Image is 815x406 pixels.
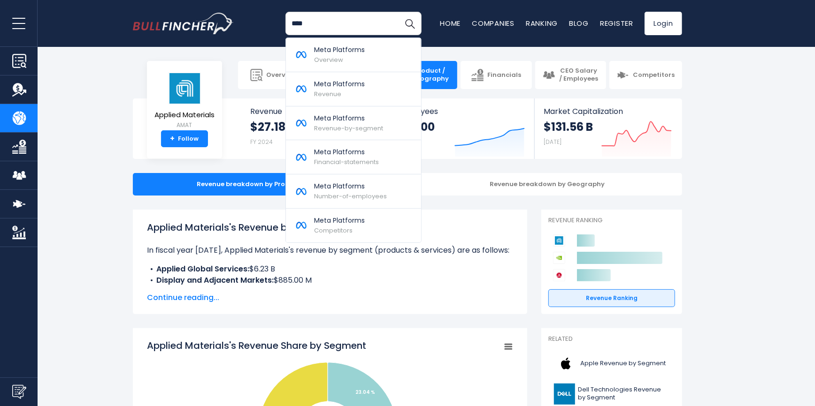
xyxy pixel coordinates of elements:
[133,13,234,34] img: bullfincher logo
[554,383,575,405] img: DELL logo
[314,55,343,64] span: Overview
[600,18,633,28] a: Register
[133,13,234,34] a: Go to homepage
[544,138,562,146] small: [DATE]
[410,67,450,83] span: Product / Geography
[314,216,365,226] p: Meta Platforms
[314,45,365,55] p: Meta Platforms
[559,67,599,83] span: CEO Salary / Employees
[472,18,515,28] a: Companies
[170,135,175,143] strong: +
[154,111,215,119] span: Applied Materials
[314,181,387,191] p: Meta Platforms
[386,61,457,89] a: Product / Geography
[147,263,513,275] li: $6.23 B
[314,226,353,235] span: Competitors
[154,72,215,131] a: Applied Materials AMAT
[286,174,421,209] a: Meta Platforms Number-of-employees
[487,71,521,79] span: Financials
[250,120,295,134] strong: $27.18 B
[147,245,513,256] p: In fiscal year [DATE], Applied Materials's revenue by segment (products & services) are as follows:
[266,71,296,79] span: Overview
[286,72,421,106] a: Meta Platforms Revenue
[388,98,534,159] a: Employees 35,700 FY 2024
[161,130,208,147] a: +Follow
[526,18,558,28] a: Ranking
[314,124,383,133] span: Revenue-by-segment
[554,353,577,374] img: AAPL logo
[241,98,388,159] a: Revenue $27.18 B FY 2024
[314,147,379,157] p: Meta Platforms
[147,275,513,286] li: $885.00 M
[314,90,341,98] span: Revenue
[580,360,666,368] span: Apple Revenue by Segment
[314,79,365,89] p: Meta Platforms
[314,113,383,123] p: Meta Platforms
[398,12,422,35] button: Search
[535,98,681,159] a: Market Capitalization $131.56 B [DATE]
[535,61,606,89] a: CEO Salary / Employees
[314,192,387,201] span: Number-of-employees
[133,173,403,195] div: Revenue breakdown by Products & Services
[250,107,378,116] span: Revenue
[548,217,675,225] p: Revenue Ranking
[553,269,565,281] img: Broadcom competitors logo
[645,12,682,35] a: Login
[412,173,682,195] div: Revenue breakdown by Geography
[286,38,421,72] a: Meta Platforms Overview
[633,71,675,79] span: Competitors
[286,106,421,141] a: Meta Platforms Revenue-by-segment
[440,18,461,28] a: Home
[544,120,593,134] strong: $131.56 B
[314,158,379,166] span: Financial-statements
[156,263,249,274] b: Applied Global Services:
[147,292,513,303] span: Continue reading...
[553,234,565,247] img: Applied Materials competitors logo
[286,140,421,174] a: Meta Platforms Financial-statements
[569,18,589,28] a: Blog
[147,339,366,352] tspan: Applied Materials's Revenue Share by Segment
[548,289,675,307] a: Revenue Ranking
[154,121,215,129] small: AMAT
[548,335,675,343] p: Related
[578,386,669,402] span: Dell Technologies Revenue by Segment
[250,138,273,146] small: FY 2024
[548,351,675,376] a: Apple Revenue by Segment
[355,389,375,396] tspan: 23.04 %
[238,61,309,89] a: Overview
[147,220,513,234] h1: Applied Materials's Revenue by Segment
[609,61,682,89] a: Competitors
[397,107,524,116] span: Employees
[156,275,274,286] b: Display and Adjacent Markets:
[286,209,421,242] a: Meta Platforms Competitors
[553,252,565,264] img: NVIDIA Corporation competitors logo
[544,107,672,116] span: Market Capitalization
[461,61,531,89] a: Financials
